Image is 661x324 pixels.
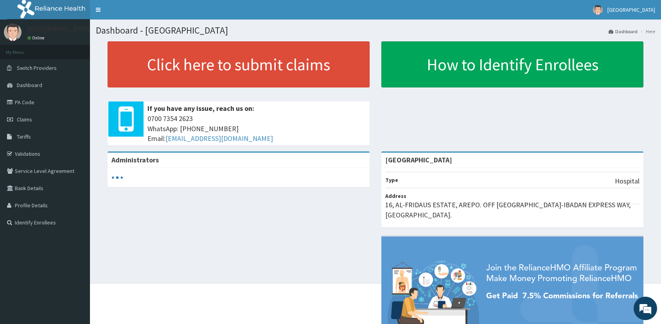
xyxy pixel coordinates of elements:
span: Dashboard [17,82,42,89]
b: Address [385,192,406,199]
svg: audio-loading [111,172,123,183]
a: How to Identify Enrollees [381,41,643,87]
a: Dashboard [609,28,638,35]
a: Click here to submit claims [108,41,370,87]
p: 16, AL-FRIDAUS ESTATE, AREPO. OFF [GEOGRAPHIC_DATA]-IBADAN EXPRESS WAY, [GEOGRAPHIC_DATA]. [385,200,639,220]
b: If you have any issue, reach us on: [147,104,254,113]
h1: Dashboard - [GEOGRAPHIC_DATA] [96,25,655,36]
span: Switch Providers [17,64,57,71]
p: [GEOGRAPHIC_DATA] [27,25,92,32]
li: Here [638,28,655,35]
b: Administrators [111,155,159,164]
span: 0700 7354 2623 WhatsApp: [PHONE_NUMBER] Email: [147,114,366,144]
img: User Image [593,5,603,15]
b: Type [385,176,398,183]
span: Claims [17,116,32,123]
img: User Image [4,23,22,41]
p: Hospital [615,176,639,186]
strong: [GEOGRAPHIC_DATA] [385,155,452,164]
span: Tariffs [17,133,31,140]
a: [EMAIL_ADDRESS][DOMAIN_NAME] [165,134,273,143]
span: [GEOGRAPHIC_DATA] [607,6,655,13]
a: Online [27,35,46,41]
